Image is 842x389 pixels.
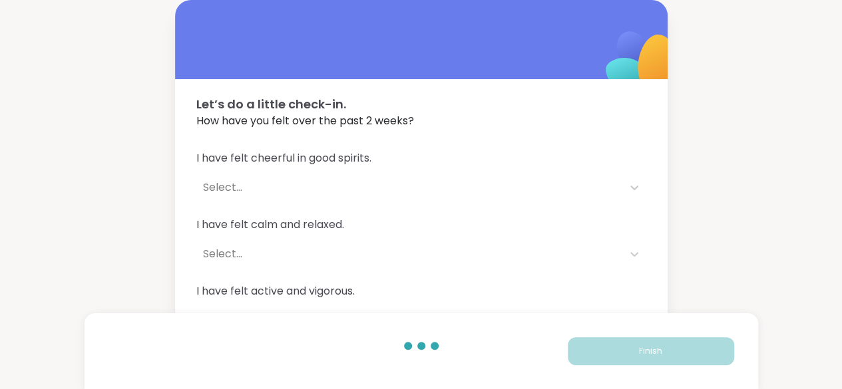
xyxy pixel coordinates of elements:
[196,95,646,113] span: Let’s do a little check-in.
[568,337,734,365] button: Finish
[196,217,646,233] span: I have felt calm and relaxed.
[196,283,646,299] span: I have felt active and vigorous.
[639,345,662,357] span: Finish
[203,313,616,328] div: Select...
[203,180,616,195] div: Select...
[196,150,646,166] span: I have felt cheerful in good spirits.
[196,113,646,129] span: How have you felt over the past 2 weeks?
[203,246,616,262] div: Select...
